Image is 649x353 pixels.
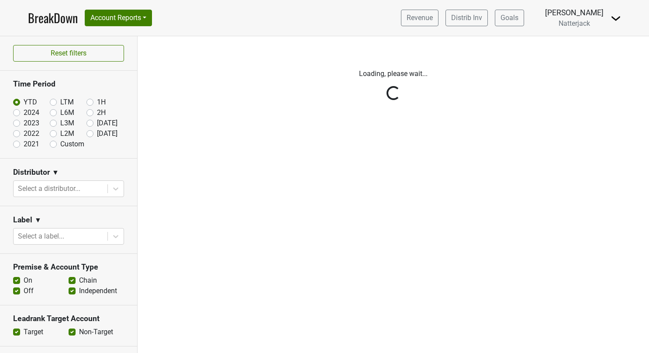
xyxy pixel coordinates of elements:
button: Account Reports [85,10,152,26]
span: Natterjack [559,19,590,28]
p: Loading, please wait... [151,69,636,79]
a: Goals [495,10,524,26]
a: BreakDown [28,9,78,27]
div: [PERSON_NAME] [545,7,604,18]
img: Dropdown Menu [611,13,621,24]
a: Distrib Inv [445,10,488,26]
a: Revenue [401,10,438,26]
